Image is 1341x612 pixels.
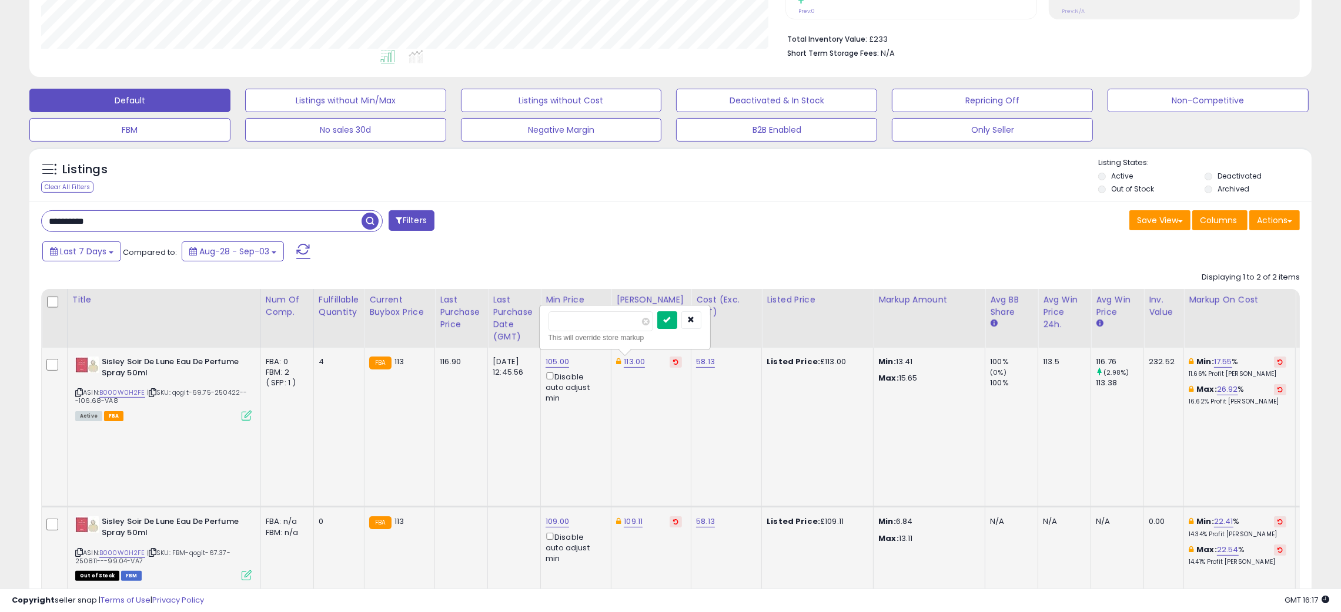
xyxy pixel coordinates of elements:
div: 113.5 [1043,357,1082,367]
a: 109.11 [624,516,643,527]
strong: Copyright [12,594,55,606]
button: Columns [1192,210,1248,230]
div: ASIN: [75,357,252,419]
label: Archived [1218,184,1249,194]
button: Last 7 Days [42,241,121,261]
div: seller snap | | [12,595,204,606]
i: Revert to store-level Max Markup [1278,386,1283,392]
b: Short Term Storage Fees: [787,48,879,58]
div: Avg Win Price [1096,294,1139,318]
button: Aug-28 - Sep-03 [182,241,284,261]
b: Max: [1196,544,1217,555]
a: Privacy Policy [152,594,204,606]
span: 2025-09-11 16:17 GMT [1285,594,1329,606]
div: FBA: n/a [266,516,305,527]
a: 22.54 [1217,544,1239,556]
span: Columns [1200,214,1237,226]
small: FBA [369,516,391,529]
strong: Max: [878,533,899,544]
p: 14.34% Profit [PERSON_NAME] [1189,530,1286,539]
div: 4 [319,357,355,367]
label: Out of Stock [1111,184,1154,194]
small: (2.98%) [1103,368,1129,377]
span: FBM [121,571,142,581]
a: 58.13 [696,356,715,368]
div: ( SFP: 1 ) [266,378,305,388]
div: [DATE] 12:45:56 [493,357,531,378]
div: Num of Comp. [266,294,309,318]
div: N/A [990,516,1029,527]
i: This overrides the store level min markup for this listing [1189,517,1193,525]
label: Active [1111,171,1133,181]
b: Min: [1196,516,1214,527]
small: Prev: N/A [1062,8,1085,15]
a: B000W0H2FE [99,548,145,558]
div: Title [72,294,256,306]
button: Only Seller [892,118,1093,142]
span: 113 [394,516,404,527]
div: 100% [990,357,1038,367]
i: Revert to store-level Min Markup [1278,519,1283,524]
a: 58.13 [696,516,715,527]
strong: Min: [878,516,896,527]
i: Revert to store-level Min Markup [1278,359,1283,365]
button: FBM [29,118,230,142]
div: % [1189,516,1286,538]
span: 113 [394,356,404,367]
button: B2B Enabled [676,118,877,142]
a: 26.92 [1217,384,1238,395]
button: Repricing Off [892,89,1093,112]
img: 31MZmCHEImL._SL40_.jpg [75,357,99,373]
small: Avg Win Price. [1096,318,1103,329]
i: This overrides the store level Dynamic Max Price for this listing [616,358,621,365]
div: Markup Amount [878,294,980,306]
a: 109.00 [546,516,569,527]
div: Last Purchase Date (GMT) [493,294,536,343]
div: Current Buybox Price [369,294,430,318]
div: Min Price [546,294,606,306]
div: 0.00 [1149,516,1175,527]
div: 100% [990,378,1038,388]
p: 16.62% Profit [PERSON_NAME] [1189,398,1286,406]
b: Sisley Soir De Lune Eau De Perfume Spray 50ml [102,516,245,541]
a: 105.00 [546,356,569,368]
div: FBM: 2 [266,367,305,378]
div: Cost (Exc. VAT) [696,294,757,318]
div: ASIN: [75,516,252,579]
button: Actions [1249,210,1300,230]
div: Disable auto adjust min [546,530,602,564]
span: | SKU: qogit-69.75-250422---106.68-VA8 [75,388,248,405]
strong: Min: [878,356,896,367]
b: Min: [1196,356,1214,367]
span: All listings that are currently out of stock and unavailable for purchase on Amazon [75,571,119,581]
a: 113.00 [624,356,645,368]
p: 6.84 [878,516,976,527]
button: Deactivated & In Stock [676,89,877,112]
b: Sisley Soir De Lune Eau De Perfume Spray 50ml [102,357,245,381]
div: [PERSON_NAME] [616,294,686,306]
h5: Listings [62,162,108,178]
p: 14.41% Profit [PERSON_NAME] [1189,558,1286,566]
small: FBA [369,357,391,369]
div: Avg Win Price 24h. [1043,294,1086,331]
button: Negative Margin [461,118,662,142]
button: Listings without Cost [461,89,662,112]
p: 11.66% Profit [PERSON_NAME] [1189,370,1286,378]
a: 17.55 [1214,356,1232,368]
li: £233 [787,31,1291,45]
small: Prev: 0 [798,8,815,15]
i: Revert to store-level Dynamic Max Price [673,359,678,365]
span: N/A [881,48,895,59]
small: Avg BB Share. [990,318,997,329]
span: Compared to: [123,247,177,258]
div: FBM: n/a [266,527,305,538]
span: All listings currently available for purchase on Amazon [75,411,102,421]
span: FBA [104,411,124,421]
div: Markup on Cost [1189,294,1290,306]
div: 232.52 [1149,357,1175,367]
button: Non-Competitive [1108,89,1309,112]
div: £113.00 [767,357,864,367]
p: 13.41 [878,357,976,367]
div: Inv. value [1149,294,1179,318]
div: This will override store markup [549,332,701,344]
